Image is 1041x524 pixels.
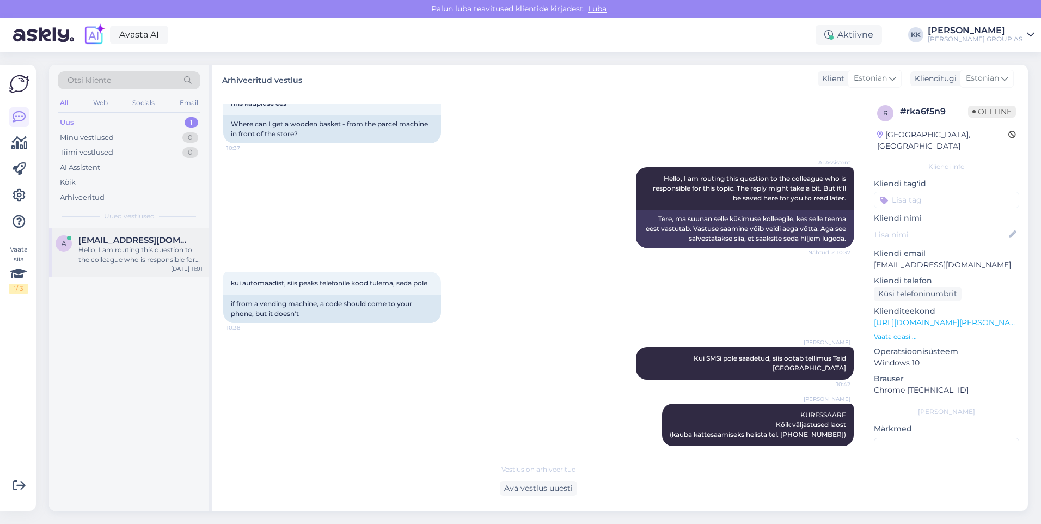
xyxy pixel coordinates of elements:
[68,75,111,86] span: Otsi kliente
[928,35,1022,44] div: [PERSON_NAME] GROUP AS
[182,147,198,158] div: 0
[816,25,882,45] div: Aktiivne
[60,177,76,188] div: Kõik
[874,332,1019,342] p: Vaata edasi ...
[60,147,113,158] div: Tiimi vestlused
[874,346,1019,357] p: Operatsioonisüsteem
[818,73,844,84] div: Klient
[182,132,198,143] div: 0
[60,162,100,173] div: AI Assistent
[874,212,1019,224] p: Kliendi nimi
[694,354,848,372] span: Kui SMSi pole saadetud, siis ootab tellimus Teid [GEOGRAPHIC_DATA]
[9,245,28,294] div: Vaata siia
[78,235,192,245] span: a.zlata@list.ru
[185,117,198,128] div: 1
[966,72,999,84] span: Estonian
[883,109,888,117] span: r
[636,210,854,248] div: Tere, ma suunan selle küsimuse kolleegile, kes selle teema eest vastutab. Vastuse saamine võib ve...
[874,357,1019,369] p: Windows 10
[854,72,887,84] span: Estonian
[104,211,155,221] span: Uued vestlused
[810,380,850,388] span: 10:42
[810,159,850,167] span: AI Assistent
[177,96,200,110] div: Email
[62,239,66,247] span: a
[928,26,1034,44] a: [PERSON_NAME][PERSON_NAME] GROUP AS
[171,265,203,273] div: [DATE] 11:01
[222,71,302,86] label: Arhiveeritud vestlus
[874,178,1019,190] p: Kliendi tag'id
[874,287,962,301] div: Küsi telefoninumbrit
[877,129,1008,152] div: [GEOGRAPHIC_DATA], [GEOGRAPHIC_DATA]
[874,385,1019,396] p: Chrome [TECHNICAL_ID]
[91,96,110,110] div: Web
[968,106,1016,118] span: Offline
[110,26,168,44] a: Avasta AI
[874,248,1019,259] p: Kliendi email
[928,26,1022,35] div: [PERSON_NAME]
[908,27,923,42] div: KK
[874,275,1019,287] p: Kliendi telefon
[874,229,1007,241] input: Lisa nimi
[585,4,610,14] span: Luba
[874,423,1019,435] p: Märkmed
[874,373,1019,385] p: Brauser
[874,259,1019,271] p: [EMAIL_ADDRESS][DOMAIN_NAME]
[60,117,74,128] div: Uus
[810,447,850,455] span: 10:42
[501,465,576,474] span: Vestlus on arhiveeritud
[874,306,1019,317] p: Klienditeekond
[231,279,427,287] span: kui automaadist, siis peaks telefonile kood tulema, seda pole
[804,395,850,403] span: [PERSON_NAME]
[9,284,28,294] div: 1 / 3
[78,245,203,265] div: Hello, I am routing this question to the colleague who is responsible for this topic. The reply m...
[874,407,1019,417] div: [PERSON_NAME]
[223,115,441,143] div: Where can I get a wooden basket - from the parcel machine in front of the store?
[900,105,968,118] div: # rka6f5n9
[60,192,105,203] div: Arhiveeritud
[226,144,267,152] span: 10:37
[874,192,1019,208] input: Lisa tag
[226,324,267,332] span: 10:38
[653,174,848,202] span: Hello, I am routing this question to the colleague who is responsible for this topic. The reply m...
[910,73,957,84] div: Klienditugi
[874,318,1024,327] a: [URL][DOMAIN_NAME][PERSON_NAME]
[130,96,157,110] div: Socials
[83,23,106,46] img: explore-ai
[60,132,114,143] div: Minu vestlused
[9,74,29,94] img: Askly Logo
[223,295,441,323] div: if from a vending machine, a code should come to your phone, but it doesn't
[874,162,1019,172] div: Kliendi info
[804,338,850,346] span: [PERSON_NAME]
[58,96,70,110] div: All
[808,248,850,257] span: Nähtud ✓ 10:37
[500,481,577,496] div: Ava vestlus uuesti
